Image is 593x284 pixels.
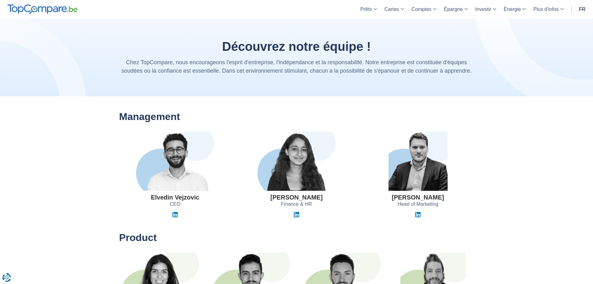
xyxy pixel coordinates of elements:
[257,132,336,191] img: Jihane El Khyari
[398,201,438,208] span: Head of Marketing
[388,132,448,191] img: Guillaume Georges
[151,194,200,201] h3: Elvedin Vejzovic
[170,201,181,208] span: CEO
[7,4,78,14] img: TopCompare
[119,40,474,53] h1: Découvrez notre équipe !
[135,132,215,191] img: Elvedin Vejzovic
[271,194,323,201] h3: [PERSON_NAME]
[172,212,178,217] img: Linkedin Elvedin Vejzovic
[281,201,312,208] span: Finance & HR
[392,194,444,201] h3: [PERSON_NAME]
[119,111,474,122] h2: Management
[119,232,474,243] h2: Product
[415,212,421,217] img: Linkedin Guillaume Georges
[119,58,474,75] p: Chez TopCompare, nous encourageons l'esprit d'entreprise, l'indépendance et la responsabilité. No...
[294,212,299,217] img: Linkedin Jihane El Khyari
